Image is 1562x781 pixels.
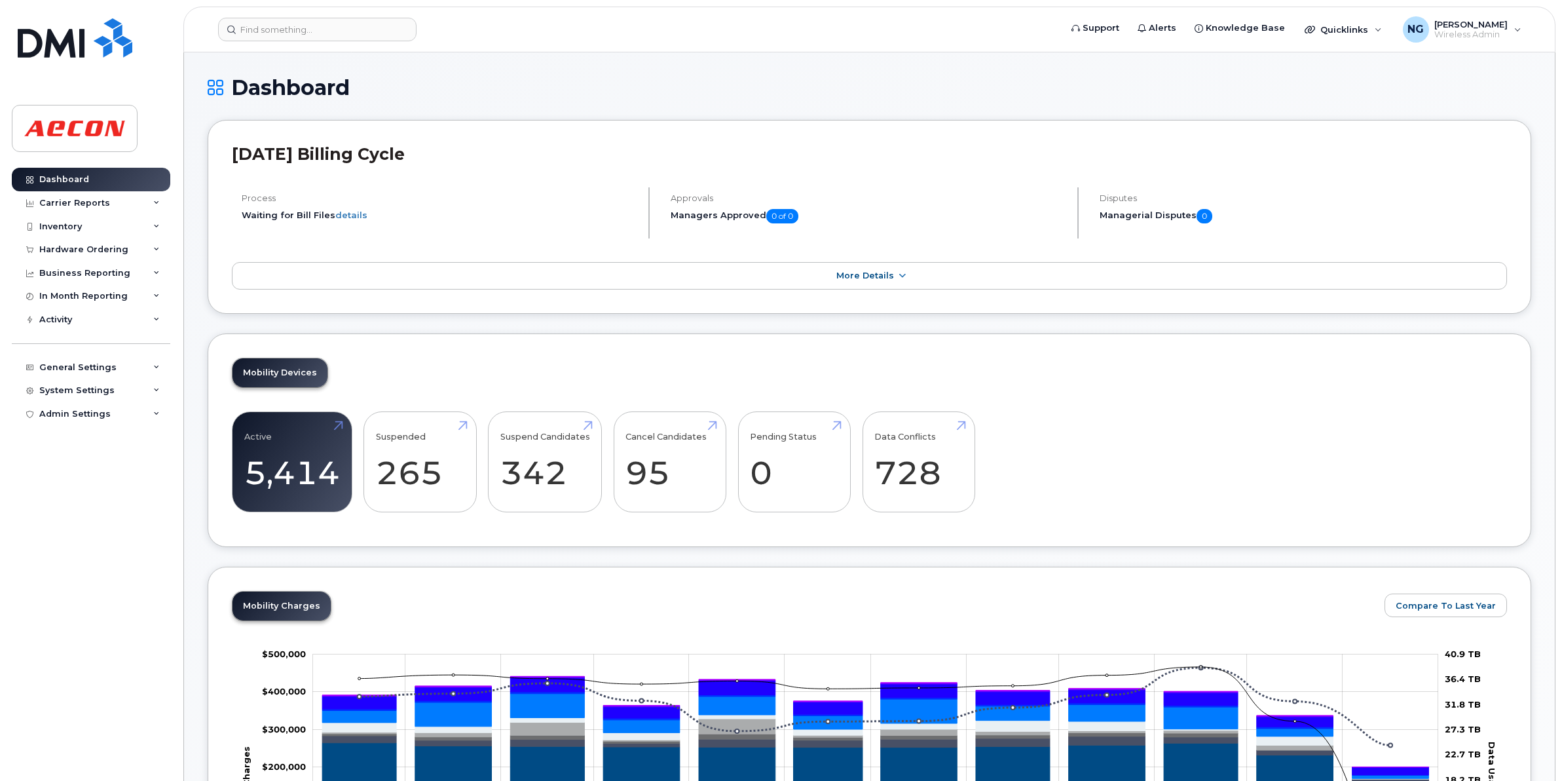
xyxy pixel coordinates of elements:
a: Active 5,414 [244,419,340,505]
a: Pending Status 0 [750,419,838,505]
tspan: 40.9 TB [1445,649,1481,659]
tspan: $300,000 [262,724,306,734]
span: 0 [1197,209,1212,223]
h4: Disputes [1100,193,1507,203]
tspan: $500,000 [262,649,306,659]
h4: Process [242,193,637,203]
g: HST [323,677,1429,774]
tspan: 36.4 TB [1445,674,1481,684]
tspan: 22.7 TB [1445,749,1481,759]
g: GST [323,692,1429,775]
span: 0 of 0 [766,209,798,223]
g: Features [323,694,1429,779]
h5: Managers Approved [671,209,1066,223]
h1: Dashboard [208,76,1531,99]
g: $0 [262,761,306,772]
a: Suspend Candidates 342 [500,419,590,505]
button: Compare To Last Year [1385,594,1507,617]
a: details [335,210,367,220]
a: Mobility Charges [232,592,331,620]
h4: Approvals [671,193,1066,203]
g: QST [323,676,1429,767]
h2: [DATE] Billing Cycle [232,144,1507,164]
h5: Managerial Disputes [1100,209,1507,223]
g: $0 [262,649,306,659]
g: Hardware [323,715,1429,779]
tspan: $400,000 [262,686,306,696]
a: Suspended 265 [376,419,464,505]
tspan: $200,000 [262,761,306,772]
tspan: 31.8 TB [1445,698,1481,709]
span: Compare To Last Year [1396,600,1496,612]
g: $0 [262,686,306,696]
a: Data Conflicts 728 [874,419,963,505]
a: Cancel Candidates 95 [625,419,714,505]
a: Mobility Devices [232,358,327,387]
li: Waiting for Bill Files [242,209,637,221]
tspan: 27.3 TB [1445,724,1481,734]
g: $0 [262,724,306,734]
span: More Details [836,271,894,280]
